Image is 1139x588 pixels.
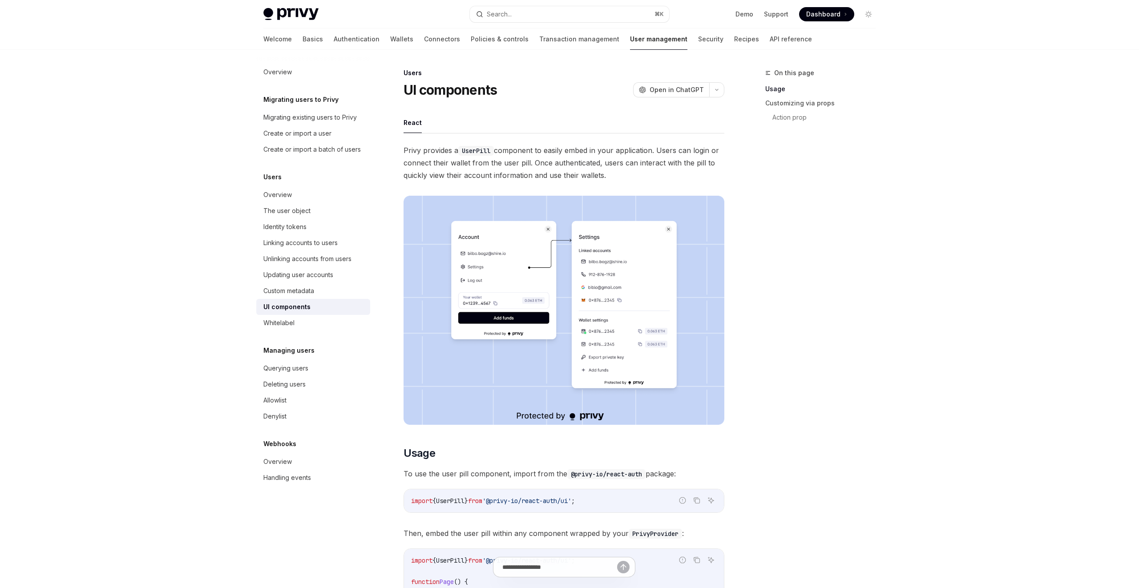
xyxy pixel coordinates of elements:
[256,360,370,376] a: Querying users
[764,10,788,19] a: Support
[567,469,646,479] code: @privy-io/react-auth
[256,235,370,251] a: Linking accounts to users
[470,6,669,22] button: Search...⌘K
[630,28,687,50] a: User management
[263,456,292,467] div: Overview
[263,439,296,449] h5: Webhooks
[806,10,840,19] span: Dashboard
[468,497,482,505] span: from
[256,64,370,80] a: Overview
[256,187,370,203] a: Overview
[404,527,724,540] span: Then, embed the user pill within any component wrapped by your :
[390,28,413,50] a: Wallets
[256,470,370,486] a: Handling events
[471,28,529,50] a: Policies & controls
[705,495,717,506] button: Ask AI
[774,68,814,78] span: On this page
[734,28,759,50] a: Recipes
[677,554,688,566] button: Report incorrect code
[263,286,314,296] div: Custom metadata
[698,28,723,50] a: Security
[633,82,709,97] button: Open in ChatGPT
[436,497,464,505] span: UserPill
[263,144,361,155] div: Create or import a batch of users
[404,144,724,181] span: Privy provides a component to easily embed in your application. Users can login or connect their ...
[263,270,333,280] div: Updating user accounts
[263,94,339,105] h5: Migrating users to Privy
[263,379,306,390] div: Deleting users
[404,112,422,133] button: React
[256,299,370,315] a: UI components
[256,392,370,408] a: Allowlist
[263,172,282,182] h5: Users
[263,67,292,77] div: Overview
[650,85,704,94] span: Open in ChatGPT
[404,467,724,480] span: To use the user pill component, import from the package:
[256,125,370,141] a: Create or import a user
[770,28,812,50] a: API reference
[799,7,854,21] a: Dashboard
[263,205,311,216] div: The user object
[263,189,292,200] div: Overview
[765,82,883,96] a: Usage
[458,146,494,156] code: UserPill
[256,219,370,235] a: Identity tokens
[772,110,883,125] a: Action prop
[256,203,370,219] a: The user object
[571,497,575,505] span: ;
[256,454,370,470] a: Overview
[263,472,311,483] div: Handling events
[263,28,292,50] a: Welcome
[263,128,331,139] div: Create or import a user
[256,315,370,331] a: Whitelabel
[263,363,308,374] div: Querying users
[482,497,571,505] span: '@privy-io/react-auth/ui'
[263,8,319,20] img: light logo
[539,28,619,50] a: Transaction management
[263,222,307,232] div: Identity tokens
[256,109,370,125] a: Migrating existing users to Privy
[256,376,370,392] a: Deleting users
[263,112,357,123] div: Migrating existing users to Privy
[411,497,432,505] span: import
[334,28,380,50] a: Authentication
[256,141,370,157] a: Create or import a batch of users
[263,302,311,312] div: UI components
[256,251,370,267] a: Unlinking accounts from users
[487,9,512,20] div: Search...
[432,497,436,505] span: {
[705,554,717,566] button: Ask AI
[263,411,287,422] div: Denylist
[464,497,468,505] span: }
[765,96,883,110] a: Customizing via props
[404,446,435,460] span: Usage
[861,7,876,21] button: Toggle dark mode
[654,11,664,18] span: ⌘ K
[735,10,753,19] a: Demo
[404,68,724,77] div: Users
[691,554,703,566] button: Copy the contents from the code block
[263,238,338,248] div: Linking accounts to users
[256,283,370,299] a: Custom metadata
[263,395,287,406] div: Allowlist
[256,267,370,283] a: Updating user accounts
[424,28,460,50] a: Connectors
[404,82,497,98] h1: UI components
[303,28,323,50] a: Basics
[256,408,370,424] a: Denylist
[629,529,682,539] code: PrivyProvider
[404,196,724,425] img: images/Userpill2.png
[263,345,315,356] h5: Managing users
[617,561,630,573] button: Send message
[677,495,688,506] button: Report incorrect code
[263,254,351,264] div: Unlinking accounts from users
[263,318,295,328] div: Whitelabel
[691,495,703,506] button: Copy the contents from the code block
